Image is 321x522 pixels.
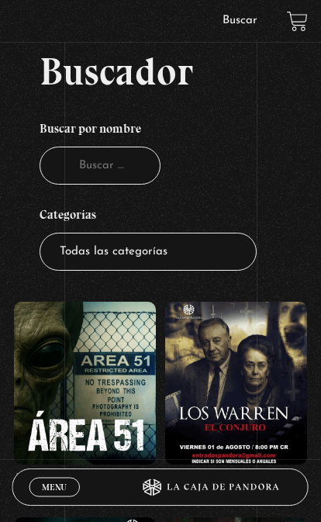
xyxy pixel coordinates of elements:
[165,302,307,486] a: El Conjuro
[14,302,156,486] a: Área 51
[37,495,72,506] span: Cerrar
[40,200,257,233] h4: Categorías
[287,10,308,31] a: View your shopping cart
[42,482,67,492] span: Menu
[40,52,311,91] h2: Buscador
[40,114,160,147] h4: Buscar por nombre
[223,15,257,26] a: Buscar
[14,472,156,486] h4: Área 51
